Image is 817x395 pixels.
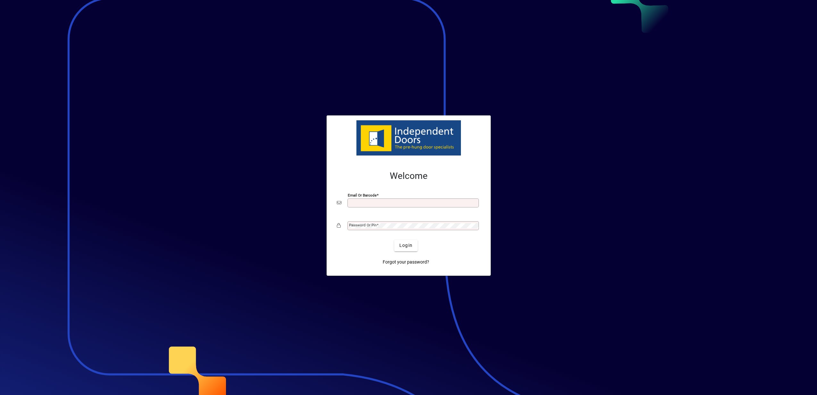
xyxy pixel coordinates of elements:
mat-label: Password or Pin [349,223,377,227]
mat-label: Email or Barcode [348,193,377,197]
a: Forgot your password? [380,256,432,268]
button: Login [394,240,418,251]
span: Forgot your password? [383,259,429,265]
h2: Welcome [337,171,480,181]
span: Login [399,242,413,249]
